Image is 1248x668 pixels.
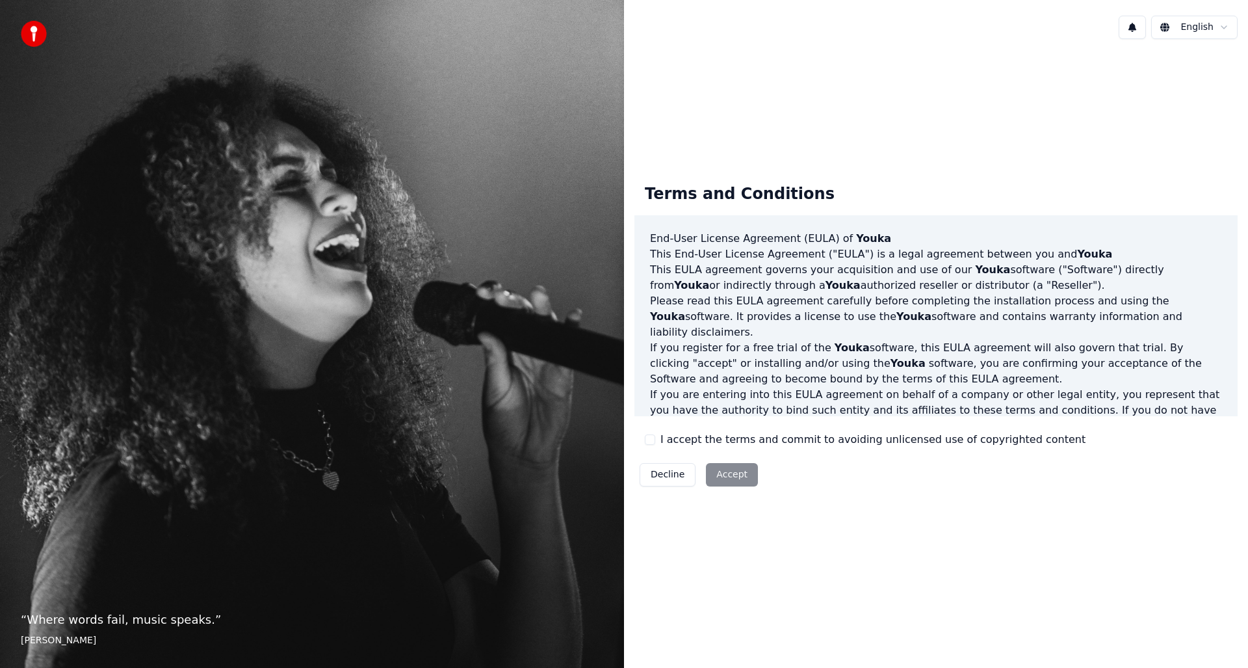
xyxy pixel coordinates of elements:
[650,247,1222,262] p: This End-User License Agreement ("EULA") is a legal agreement between you and
[1077,248,1112,260] span: Youka
[650,340,1222,387] p: If you register for a free trial of the software, this EULA agreement will also govern that trial...
[650,231,1222,247] h3: End-User License Agreement (EULA) of
[660,432,1085,448] label: I accept the terms and commit to avoiding unlicensed use of copyrighted content
[825,279,861,291] span: Youka
[975,263,1010,276] span: Youka
[650,262,1222,293] p: This EULA agreement governs your acquisition and use of our software ("Software") directly from o...
[650,310,685,323] span: Youka
[650,387,1222,449] p: If you are entering into this EULA agreement on behalf of a company or other legal entity, you re...
[835,341,870,354] span: Youka
[21,611,603,629] p: “ Where words fail, music speaks. ”
[856,232,891,245] span: Youka
[634,174,845,215] div: Terms and Conditions
[21,634,603,647] footer: [PERSON_NAME]
[896,310,931,323] span: Youka
[674,279,709,291] span: Youka
[21,21,47,47] img: youka
[890,357,926,369] span: Youka
[640,463,695,487] button: Decline
[650,293,1222,340] p: Please read this EULA agreement carefully before completing the installation process and using th...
